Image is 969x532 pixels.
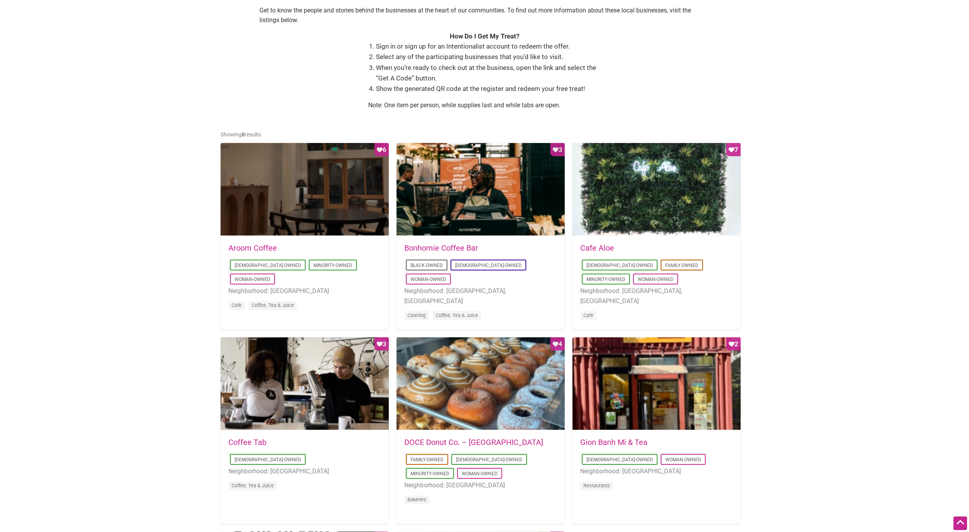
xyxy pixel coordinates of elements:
[411,471,449,476] a: Minority-Owned
[450,32,519,40] strong: How Do I Get My Treat?
[404,243,478,253] a: Bonhomie Coffee Bar
[228,243,277,253] a: Aroom Coffee
[231,302,242,308] a: Cafe
[456,457,522,462] a: [DEMOGRAPHIC_DATA]-Owned
[228,466,381,476] li: Neighborhood: [GEOGRAPHIC_DATA]
[252,302,294,308] a: Coffee, Tea & Juice
[455,263,522,268] a: [DEMOGRAPHIC_DATA]-Owned
[583,483,610,488] a: Restaurants
[665,457,701,462] a: Woman-Owned
[586,457,653,462] a: [DEMOGRAPHIC_DATA]-Owned
[404,286,557,306] li: Neighborhood: [GEOGRAPHIC_DATA], [GEOGRAPHIC_DATA]
[586,277,625,282] a: Minority-Owned
[586,263,653,268] a: [DEMOGRAPHIC_DATA]-Owned
[235,277,270,282] a: Woman-Owned
[404,480,557,490] li: Neighborhood: [GEOGRAPHIC_DATA]
[404,438,543,447] a: DOCE Donut Co. – [GEOGRAPHIC_DATA]
[436,312,478,318] a: Coffee, Tea & Juice
[235,263,301,268] a: [DEMOGRAPHIC_DATA]-Owned
[580,286,733,306] li: Neighborhood: [GEOGRAPHIC_DATA], [GEOGRAPHIC_DATA]
[638,277,673,282] a: Woman-Owned
[228,286,381,296] li: Neighborhood: [GEOGRAPHIC_DATA]
[231,483,274,488] a: Coffee, Tea & Juice
[235,457,301,462] a: [DEMOGRAPHIC_DATA]-Owned
[583,312,593,318] a: Cafe
[376,52,601,62] li: Select any of the participating businesses that you’d like to visit.
[580,466,733,476] li: Neighborhood: [GEOGRAPHIC_DATA]
[376,84,601,94] li: Show the generated QR code at the register and redeem your free treat!
[228,438,266,447] a: Coffee Tab
[411,263,443,268] a: Black-Owned
[953,516,967,530] div: Scroll Back to Top
[368,100,601,110] p: Note: One item per person, while supplies last and while tabs are open.
[665,263,698,268] a: Family-Owned
[462,471,498,476] a: Woman-Owned
[407,497,426,502] a: Bakeries
[259,5,710,25] p: Get to know the people and stories behind the businesses at the heart of our communities. To find...
[376,41,601,52] li: Sign in or sign up for an Intentionalist account to redeem the offer.
[376,63,601,84] li: When you’re ready to check out at the business, open the link and select the “Get A Code” button.
[580,438,647,447] a: Gion Banh Mi & Tea
[407,312,426,318] a: Catering
[242,131,245,138] b: 8
[580,243,614,253] a: Cafe Aloe
[313,263,352,268] a: Minority-Owned
[411,457,444,462] a: Family-Owned
[411,277,446,282] a: Woman-Owned
[221,131,261,138] span: Showing results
